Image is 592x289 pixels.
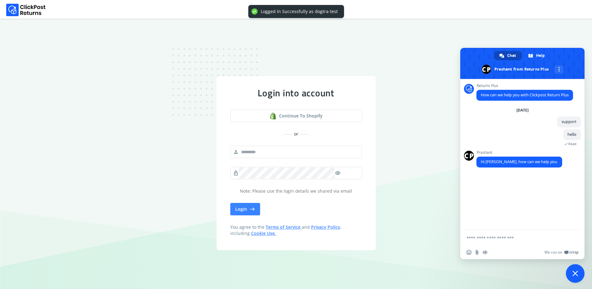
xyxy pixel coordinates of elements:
[569,250,578,255] span: Crisp
[279,113,323,119] span: Continue to shopify
[230,131,362,137] div: or
[523,51,551,60] a: Help
[311,224,340,230] a: Privacy Policy
[516,108,529,112] div: [DATE]
[475,250,480,255] span: Send a file
[230,224,362,236] span: You agree to the and , including
[568,142,576,146] span: Read
[466,230,566,245] textarea: Compose your message...
[507,51,516,60] span: Chat
[261,9,338,14] div: Logged In Successfully as dogtra-test
[230,203,260,215] button: Login east
[476,150,562,155] span: Prashant
[230,87,362,99] div: Login into account
[494,51,522,60] a: Chat
[481,92,569,98] span: How can we help you with Clickpost Return Plus
[544,250,562,255] span: We run on
[544,250,578,255] a: We run onCrisp
[230,188,362,194] p: Note: Please use the login details we shared via email
[536,51,545,60] span: Help
[266,224,302,230] a: Terms of Service
[483,250,488,255] span: Audio message
[251,230,276,236] a: Cookie Use.
[562,119,576,124] span: support
[233,169,239,177] span: lock
[269,112,277,120] img: shopify logo
[466,250,471,255] span: Insert an emoji
[481,159,558,164] span: Hi [PERSON_NAME], how can we help you.
[335,169,341,177] span: visibility
[250,205,255,213] span: east
[566,264,585,283] a: Close chat
[6,4,46,16] img: Logo
[230,110,362,122] a: shopify logoContinue to shopify
[476,84,573,88] span: Returns Plus
[233,148,239,156] span: person
[567,132,576,137] span: hello
[230,110,362,122] button: Continue to shopify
